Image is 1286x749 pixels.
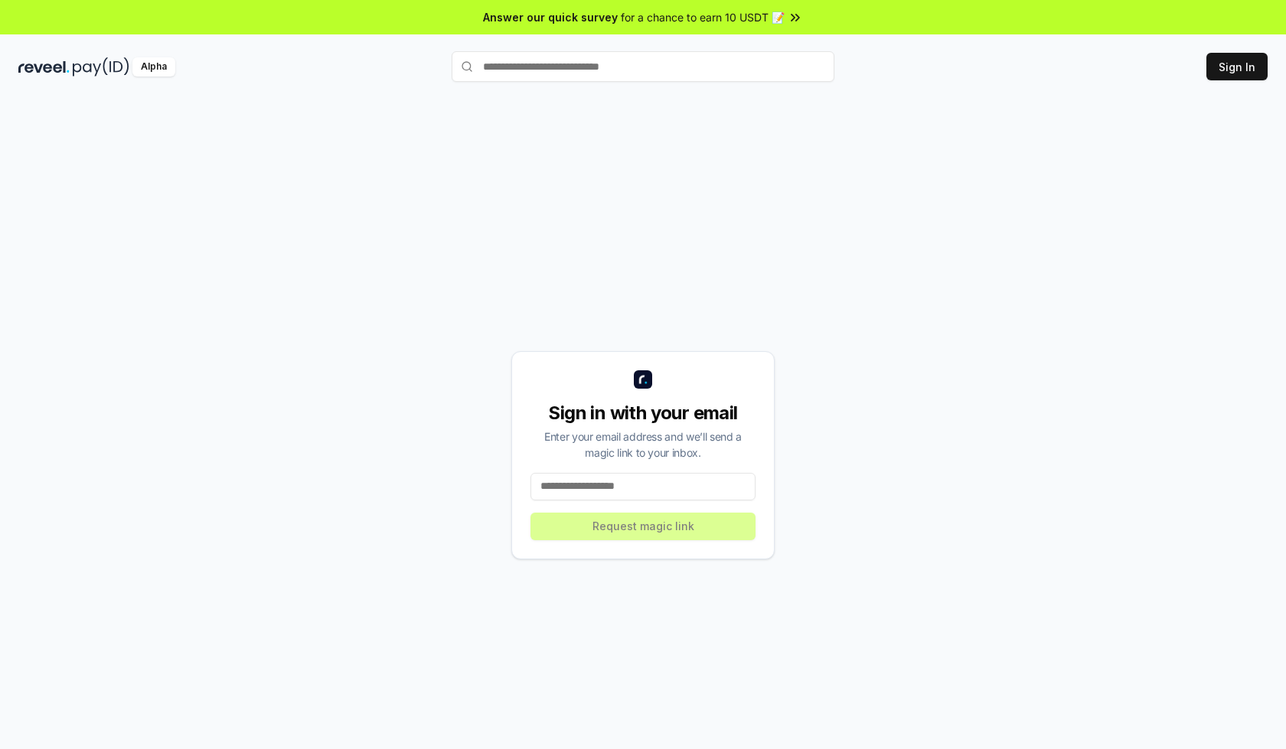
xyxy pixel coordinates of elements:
[1206,53,1268,80] button: Sign In
[530,401,756,425] div: Sign in with your email
[132,57,175,77] div: Alpha
[530,428,756,461] div: Enter your email address and we’ll send a magic link to your inbox.
[621,9,785,25] span: for a chance to earn 10 USDT 📝
[18,57,70,77] img: reveel_dark
[634,370,652,389] img: logo_small
[73,57,129,77] img: pay_id
[483,9,618,25] span: Answer our quick survey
